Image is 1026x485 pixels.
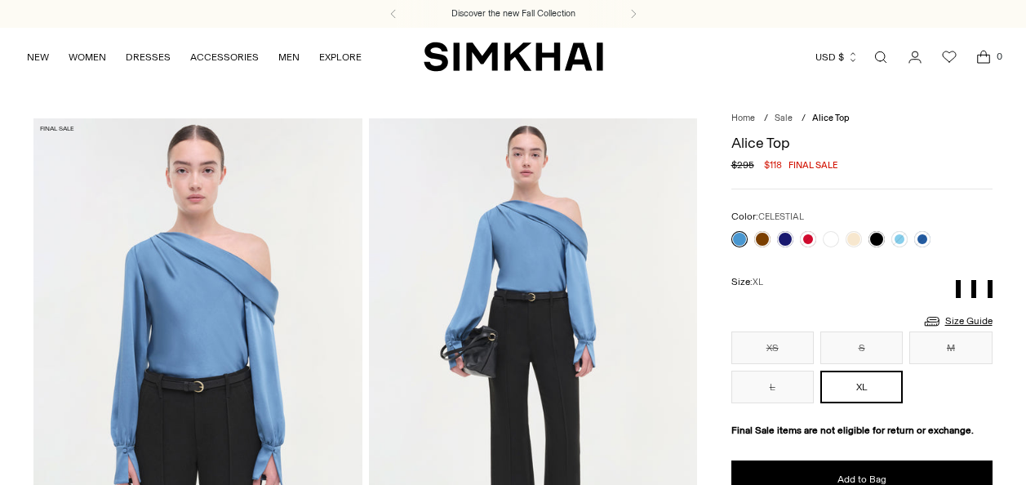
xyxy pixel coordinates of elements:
[899,41,931,73] a: Go to the account page
[126,39,171,75] a: DRESSES
[69,39,106,75] a: WOMEN
[753,277,763,287] span: XL
[27,39,49,75] a: NEW
[731,209,804,225] label: Color:
[758,211,804,222] span: CELESTIAL
[775,113,793,123] a: Sale
[731,425,974,436] strong: Final Sale items are not eligible for return or exchange.
[815,39,859,75] button: USD $
[731,113,755,123] a: Home
[922,311,993,331] a: Size Guide
[731,112,993,126] nav: breadcrumbs
[812,113,850,123] span: Alice Top
[731,274,763,290] label: Size:
[190,39,259,75] a: ACCESSORIES
[731,136,993,150] h1: Alice Top
[967,41,1000,73] a: Open cart modal
[933,41,966,73] a: Wishlist
[319,39,362,75] a: EXPLORE
[278,39,300,75] a: MEN
[451,7,575,20] a: Discover the new Fall Collection
[802,112,806,126] div: /
[820,331,903,364] button: S
[424,41,603,73] a: SIMKHAI
[764,158,782,172] span: $118
[731,371,814,403] button: L
[820,371,903,403] button: XL
[992,49,1006,64] span: 0
[909,331,992,364] button: M
[731,331,814,364] button: XS
[864,41,897,73] a: Open search modal
[764,112,768,126] div: /
[731,158,754,172] s: $295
